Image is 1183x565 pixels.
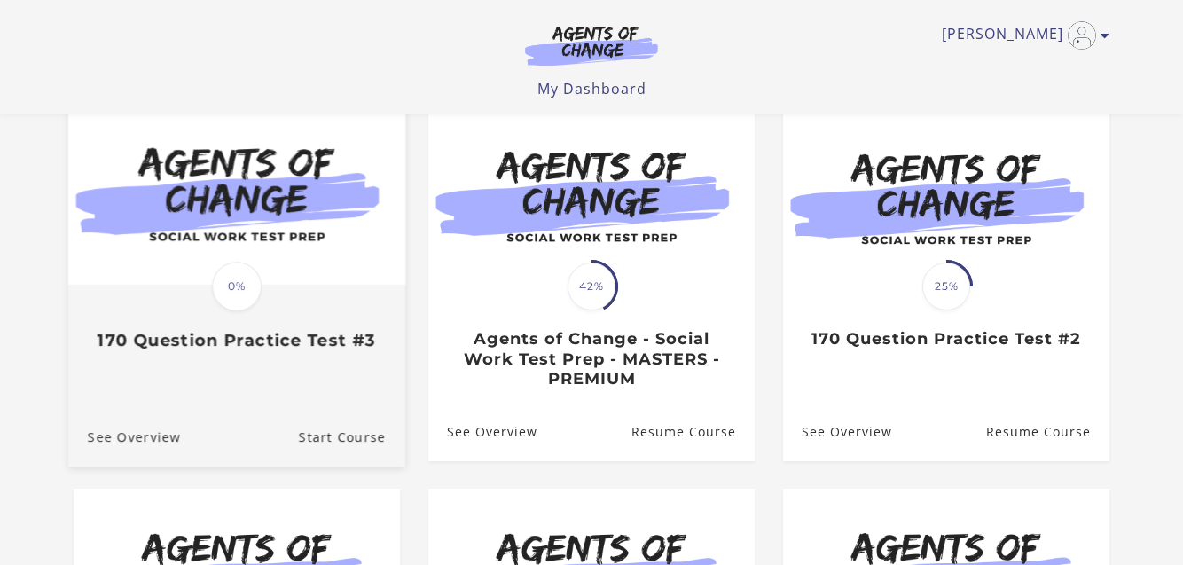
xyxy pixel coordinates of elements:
span: 0% [212,262,262,311]
h3: 170 Question Practice Test #2 [802,329,1090,349]
a: 170 Question Practice Test #2: Resume Course [986,403,1109,460]
a: 170 Question Practice Test #2: See Overview [783,403,892,460]
a: Agents of Change - Social Work Test Prep - MASTERS - PREMIUM: See Overview [428,403,537,460]
img: Agents of Change Logo [506,25,677,66]
h3: Agents of Change - Social Work Test Prep - MASTERS - PREMIUM [447,329,735,389]
span: 42% [568,263,615,310]
h3: 170 Question Practice Test #3 [88,330,386,350]
span: 25% [922,263,970,310]
a: 170 Question Practice Test #3: See Overview [68,406,181,466]
a: Toggle menu [942,21,1101,50]
a: 170 Question Practice Test #3: Resume Course [299,406,405,466]
a: Agents of Change - Social Work Test Prep - MASTERS - PREMIUM: Resume Course [631,403,755,460]
a: My Dashboard [537,79,646,98]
